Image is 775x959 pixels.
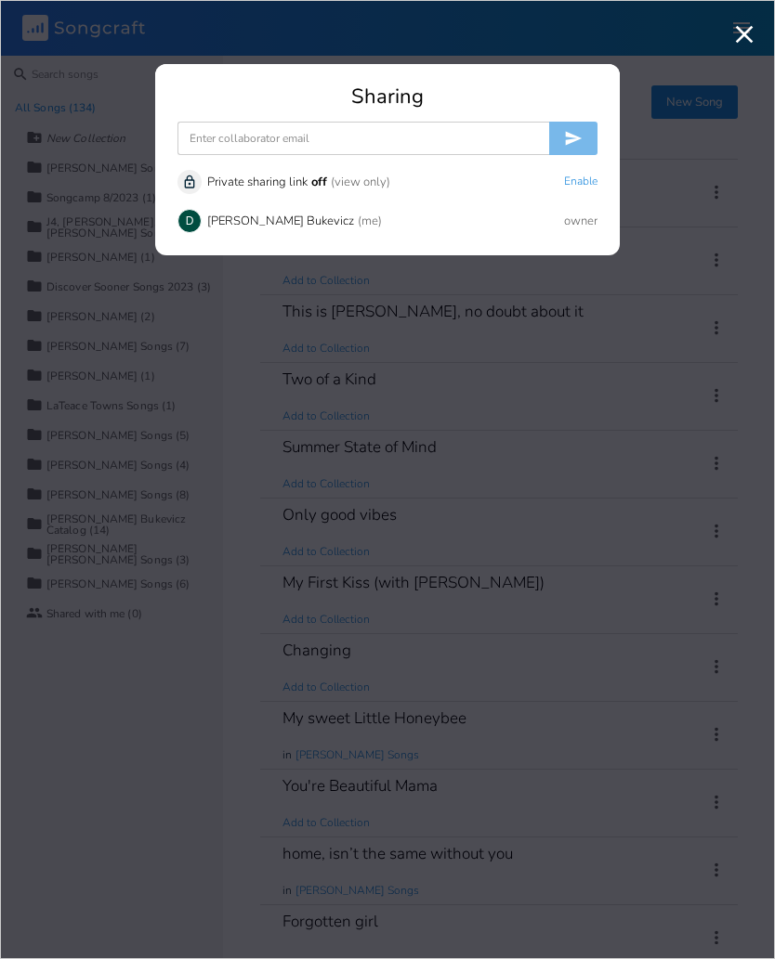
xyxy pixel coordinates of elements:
div: [PERSON_NAME] Bukevicz [207,215,354,227]
button: Enable [564,175,598,190]
div: owner [564,215,598,227]
input: Enter collaborator email [177,122,549,155]
div: off [311,176,327,188]
div: (view only) [331,176,390,188]
div: Donna Britton Bukevicz [177,209,202,233]
div: Sharing [177,86,598,107]
div: Private sharing link [207,176,308,188]
div: (me) [358,215,382,227]
button: Invite [549,122,598,155]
